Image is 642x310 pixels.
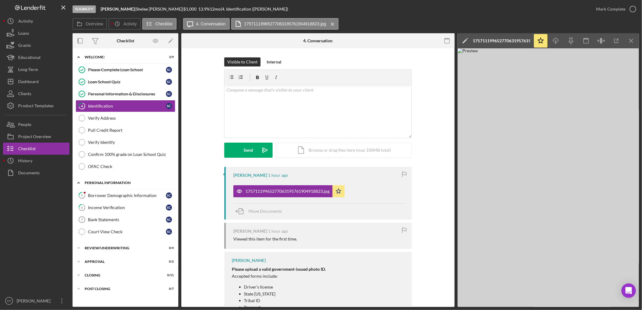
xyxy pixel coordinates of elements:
[244,284,378,290] p: Driver’s license
[18,15,33,29] div: Activity
[18,143,36,156] div: Checklist
[155,21,173,26] label: Checklist
[88,193,166,198] div: Borrower Demographic Information
[183,6,196,11] span: $1,000
[233,229,267,234] div: [PERSON_NAME]
[76,64,175,76] a: Please Complete Loan SchoolSC
[458,48,639,307] img: Preview
[85,246,159,250] div: Review/Underwriting
[76,189,175,202] a: 5Borrower Demographic InformationSC
[18,27,29,41] div: Loans
[233,237,297,241] div: Viewed this item for the first time.
[88,205,166,210] div: Income Verification
[268,229,288,234] time: 2025-09-05 22:39
[196,21,226,26] label: 4. Conversation
[231,18,339,30] button: 17571119965277063195761904918823.jpg
[101,6,135,11] b: [PERSON_NAME]
[232,258,266,263] div: [PERSON_NAME]
[76,202,175,214] a: 6Income VerificationSC
[18,76,39,89] div: Dashboard
[590,3,639,15] button: Mark Complete
[76,100,175,112] a: 4IdentificationSC
[233,185,345,197] button: 17571119965277063195761904918823.jpg
[18,155,32,168] div: History
[76,148,175,160] a: Confirm 100% grade on Loan School Quiz
[88,152,175,157] div: Confirm 100% grade on Loan School Quiz
[117,38,134,43] div: Checklist
[166,229,172,235] div: S C
[81,205,83,209] tspan: 6
[166,205,172,211] div: S C
[163,55,174,59] div: 3 / 9
[3,100,70,112] button: Product Templates
[85,287,159,291] div: Post Closing
[3,63,70,76] button: Long-Term
[88,217,166,222] div: Bank Statements
[18,39,31,53] div: Grants
[244,291,378,297] p: State [US_STATE]
[3,88,70,100] button: Clients
[136,7,183,11] div: Shelee [PERSON_NAME] |
[3,118,70,131] a: People
[244,297,378,304] p: Tribal ID
[267,57,281,66] div: Internal
[85,260,159,263] div: Approval
[233,173,267,178] div: [PERSON_NAME]
[3,295,70,307] button: KR[PERSON_NAME]
[86,21,103,26] label: Overview
[166,103,172,109] div: S C
[88,164,175,169] div: OFAC Check
[264,57,284,66] button: Internal
[3,143,70,155] button: Checklist
[3,76,70,88] a: Dashboard
[76,124,175,136] a: Pull Credit Report
[166,79,172,85] div: S C
[3,51,70,63] button: Educational
[85,55,159,59] div: Welcome!
[18,131,51,144] div: Project Overview
[221,7,288,11] div: | 4. Identification ([PERSON_NAME])
[596,3,625,15] div: Mark Complete
[81,193,83,197] tspan: 5
[3,15,70,27] button: Activity
[3,39,70,51] button: Grants
[3,155,70,167] button: History
[81,218,83,221] tspan: 7
[123,21,137,26] label: Activity
[88,79,166,84] div: Loan School Quiz
[85,273,159,277] div: Closing
[166,67,172,73] div: S C
[473,38,530,43] div: 17571119965277063195761904918823.jpg
[88,128,175,133] div: Pull Credit Report
[303,38,332,43] div: 4. Conversation
[248,208,282,214] span: Move Documents
[18,100,53,113] div: Product Templates
[3,167,70,179] button: Documents
[88,116,175,121] div: Verify Address
[232,266,326,272] strong: Please upload a valid government-issued photo ID.
[76,88,175,100] a: Personal Information & DisclosuresSC
[233,204,288,219] button: Move Documents
[183,18,230,30] button: 4. Conversation
[163,260,174,263] div: 0 / 2
[166,192,172,199] div: S C
[166,91,172,97] div: S C
[198,7,210,11] div: 13.9 %
[163,246,174,250] div: 0 / 4
[245,189,329,194] div: 17571119965277063195761904918823.jpg
[101,7,136,11] div: |
[3,131,70,143] button: Project Overview
[81,104,83,108] tspan: 4
[85,181,171,185] div: Personal Information
[88,104,166,108] div: Identification
[76,136,175,148] a: Verify Identify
